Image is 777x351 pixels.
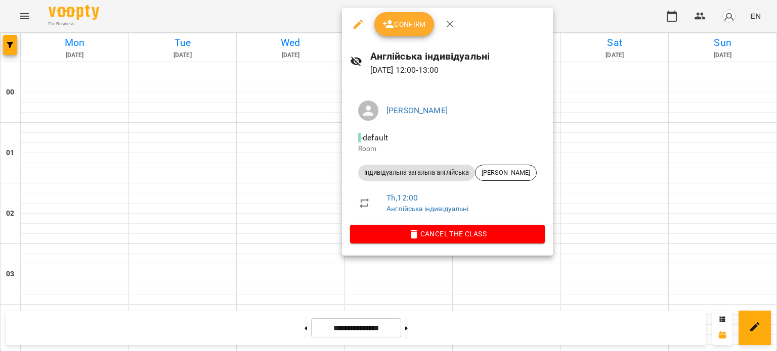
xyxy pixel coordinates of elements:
[386,193,418,203] a: Th , 12:00
[370,48,545,64] h6: Англійська індивідуальні
[358,168,475,177] span: Індивідуальна загальна англійська
[358,133,390,142] span: - default
[374,12,434,36] button: Confirm
[476,168,536,177] span: [PERSON_NAME]
[350,225,545,243] button: Cancel the class
[386,106,448,115] a: [PERSON_NAME]
[382,18,426,30] span: Confirm
[358,228,537,240] span: Cancel the class
[370,64,545,76] p: [DATE] 12:00 - 13:00
[358,144,537,154] p: Room
[386,205,469,213] a: Англійська індивідуальні
[475,165,537,181] div: [PERSON_NAME]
